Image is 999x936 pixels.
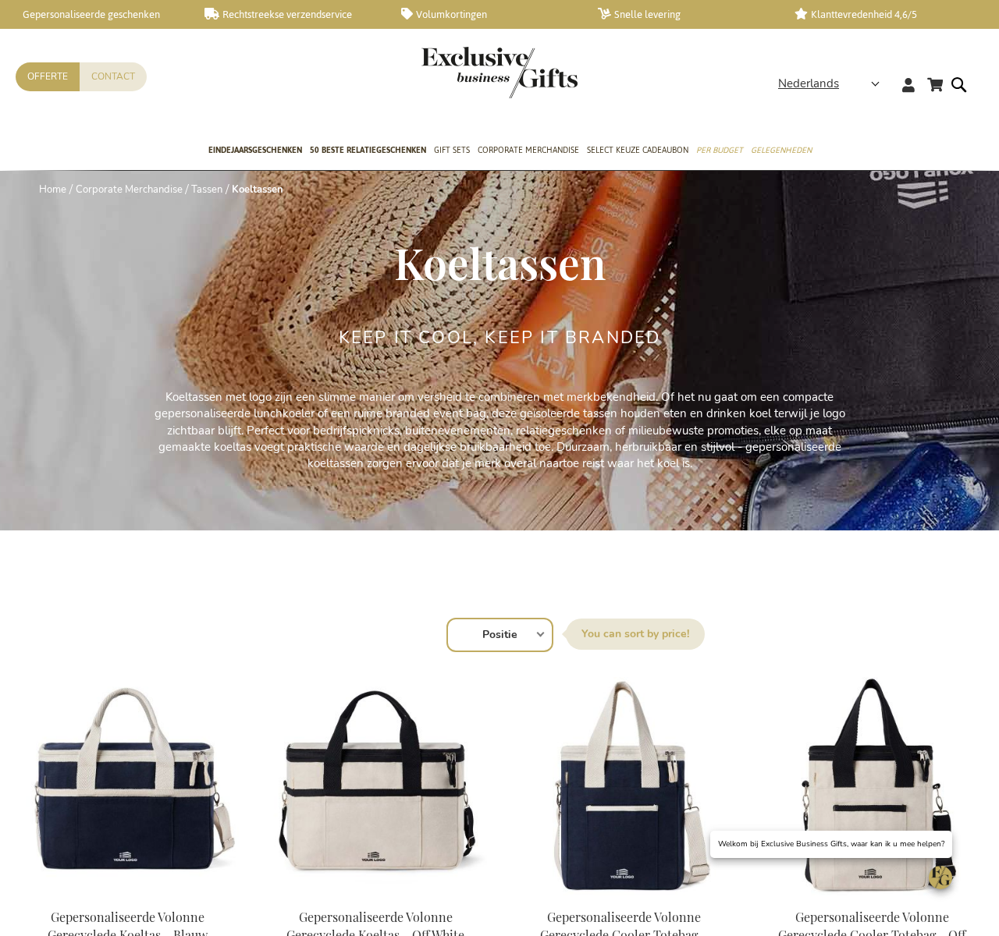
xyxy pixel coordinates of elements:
a: Offerte [16,62,80,91]
a: Volumkortingen [401,8,573,21]
span: Gift Sets [434,142,470,158]
a: Tassen [191,183,222,197]
span: Corporate Merchandise [478,142,579,158]
a: Snelle levering [598,8,770,21]
span: Select Keuze Cadeaubon [587,142,688,158]
a: Gepersonaliseerde Volonne Gerecyclede Cooler Totebag - Off White [760,889,983,904]
p: Koeltassen met logo zijn een slimme manier om versheid te combineren met merkbekendheid. Of het n... [148,389,851,473]
a: Select Keuze Cadeaubon [587,132,688,171]
a: Contact [80,62,147,91]
a: 50 beste relatiegeschenken [310,132,426,171]
a: Gepersonaliseerde Volonne Gerecyclede Koeltas - Blauw [16,889,239,904]
a: store logo [421,47,499,98]
a: Home [39,183,66,197]
a: Eindejaarsgeschenken [208,132,302,171]
a: Gepersonaliseerde Volonne Gerecyclede Cooler Totebag - Blauw [512,889,735,904]
a: Gift Sets [434,132,470,171]
span: Eindejaarsgeschenken [208,142,302,158]
h2: Keep It Cool, Keep It Branded [339,328,661,347]
img: Exclusive Business gifts logo [421,47,578,98]
img: Gepersonaliseerde Volonne Gerecyclede Koeltas - Blauw [16,677,239,895]
img: Gepersonaliseerde Volonne Gerecyclede Cooler Totebag - Off White [760,677,983,895]
a: Per Budget [696,132,743,171]
img: Gepersonaliseerde Volonne Gerecyclede Cooler Totebag - Blauw [512,677,735,895]
a: Corporate Merchandise [478,132,579,171]
a: Gelegenheden [751,132,812,171]
a: Klanttevredenheid 4,6/5 [795,8,966,21]
span: Nederlands [778,75,839,93]
strong: Koeltassen [232,183,283,197]
span: 50 beste relatiegeschenken [310,142,426,158]
a: Gepersonaliseerde geschenken [8,8,180,21]
span: Gelegenheden [751,142,812,158]
label: Sorteer op [566,619,705,650]
a: Corporate Merchandise [76,183,183,197]
a: Rechtstreekse verzendservice [204,8,376,21]
span: Per Budget [696,142,743,158]
img: Gepersonaliseerde Volonne Gerecyclede Koeltas - Off White [264,677,487,895]
span: Koeltassen [394,233,606,291]
a: Gepersonaliseerde Volonne Gerecyclede Koeltas - Off White [264,889,487,904]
